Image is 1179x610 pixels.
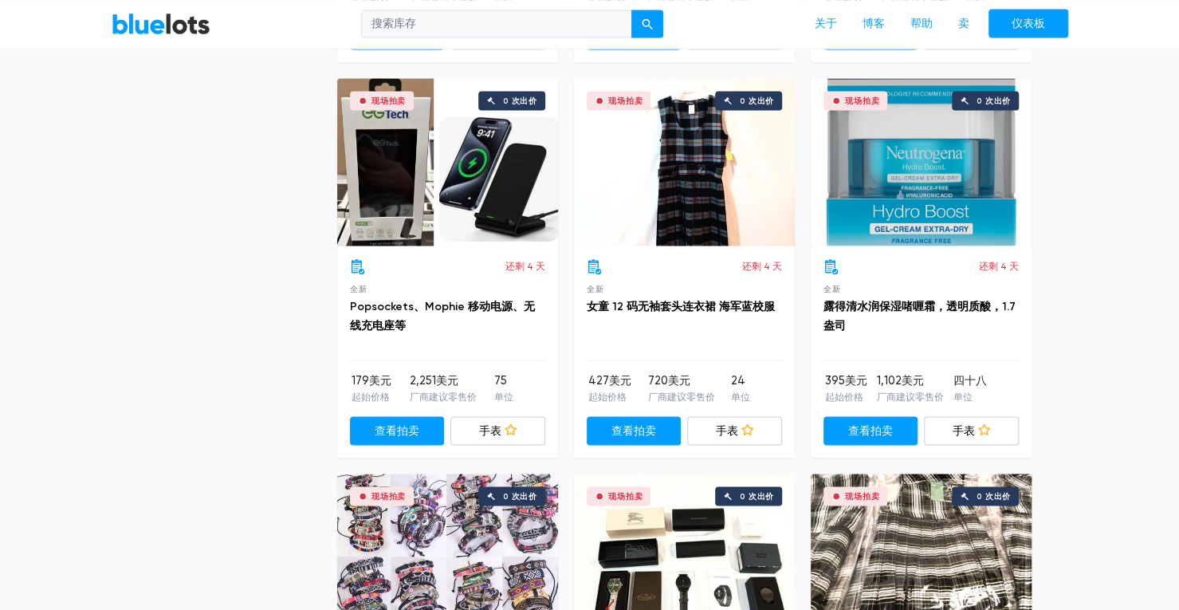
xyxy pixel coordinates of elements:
[494,373,507,387] font: 75
[731,391,750,402] font: 单位
[350,299,535,332] a: Popsockets、Mophie 移动电源、无线充电座等
[337,78,558,246] a: 现场拍卖 0 次出价
[898,9,945,39] a: 帮助
[587,299,775,313] a: 女童 12 码无袖套头连衣裙 海军蓝校服
[877,391,944,402] font: 厂商建议零售价
[979,260,1019,271] font: 还剩 4 天
[479,424,501,438] font: 手表
[845,96,879,105] font: 现场拍卖
[740,96,774,105] font: 0 次出价
[958,17,969,30] font: 卖
[608,491,643,501] font: 现场拍卖
[647,373,690,387] font: 720美元
[371,96,406,105] font: 现场拍卖
[350,284,367,293] font: 全新
[977,96,1011,105] font: 0 次出价
[825,391,863,402] font: 起始价格
[608,96,643,105] font: 现场拍卖
[811,78,1032,246] a: 现场拍卖 0 次出价
[375,424,419,438] font: 查看拍卖
[815,17,837,30] font: 关于
[823,284,841,293] font: 全新
[823,416,918,446] a: 查看拍卖
[503,96,537,105] font: 0 次出价
[371,491,406,501] font: 现场拍卖
[587,284,604,293] font: 全新
[716,424,738,438] font: 手表
[877,373,924,387] font: 1,102美元
[850,9,898,39] a: 博客
[503,491,537,501] font: 0 次出价
[409,391,476,402] font: 厂商建议零售价
[494,391,513,402] font: 单位
[352,391,390,402] font: 起始价格
[825,373,867,387] font: 395美元
[945,9,982,39] a: 卖
[953,373,987,387] font: 四十八
[687,416,782,446] a: 手表
[731,373,745,387] font: 24
[977,491,1011,501] font: 0 次出价
[924,416,1019,446] a: 手表
[988,9,1068,38] a: 仪表板
[1012,17,1045,30] font: 仪表板
[611,424,656,438] font: 查看拍卖
[823,299,1016,332] a: 露得清水润保湿啫喱霜，透明质酸，1.7 盎司
[953,391,973,402] font: 单位
[953,424,975,438] font: 手表
[350,416,445,446] a: 查看拍卖
[863,17,885,30] font: 博客
[848,424,893,438] font: 查看拍卖
[845,491,879,501] font: 现场拍卖
[352,373,391,387] font: 179美元
[588,391,627,402] font: 起始价格
[409,373,458,387] font: 2,251美元
[574,78,795,246] a: 现场拍卖 0 次出价
[802,9,850,39] a: 关于
[587,416,682,446] a: 查看拍卖
[740,491,774,501] font: 0 次出价
[588,373,631,387] font: 427美元
[505,260,545,271] font: 还剩 4 天
[450,416,545,446] a: 手表
[361,10,632,38] input: 搜索库存
[910,17,933,30] font: 帮助
[742,260,782,271] font: 还剩 4 天
[647,391,714,402] font: 厂商建议零售价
